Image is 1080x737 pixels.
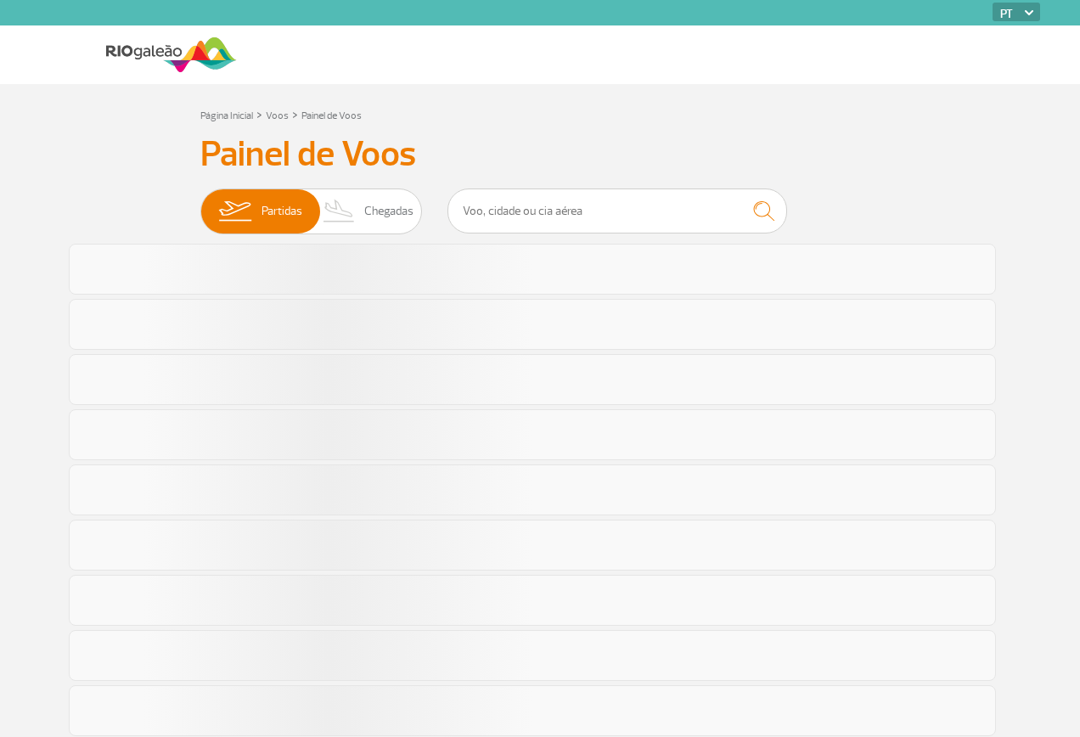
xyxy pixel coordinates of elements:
[314,189,364,233] img: slider-desembarque
[262,189,302,233] span: Partidas
[292,104,298,124] a: >
[447,188,787,233] input: Voo, cidade ou cia aérea
[266,110,289,122] a: Voos
[301,110,362,122] a: Painel de Voos
[256,104,262,124] a: >
[200,133,880,176] h3: Painel de Voos
[200,110,253,122] a: Página Inicial
[208,189,262,233] img: slider-embarque
[364,189,413,233] span: Chegadas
